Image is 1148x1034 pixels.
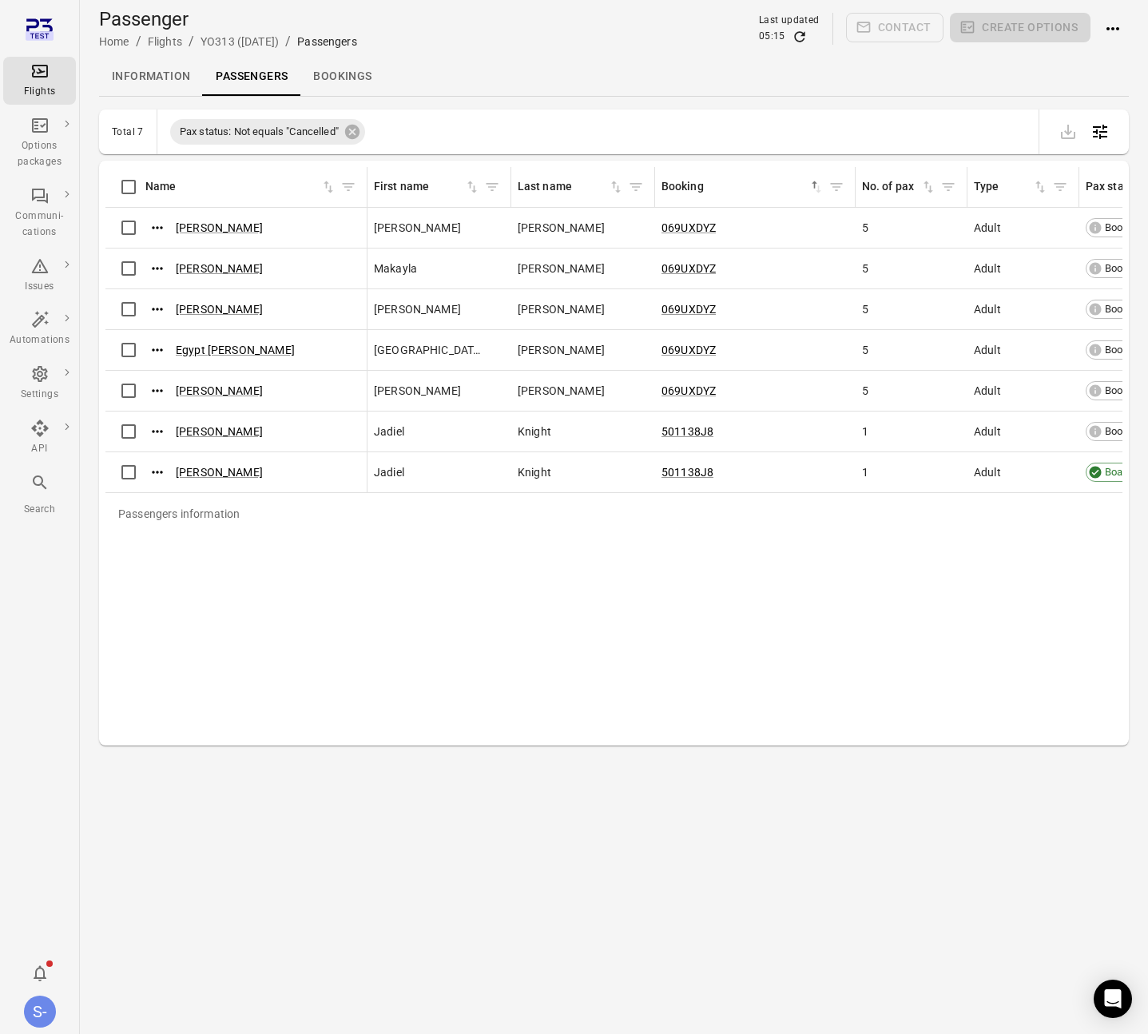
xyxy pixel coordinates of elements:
div: Booking [661,178,808,196]
button: Filter by name [336,175,360,199]
span: Makayla [374,260,417,276]
div: Passengers [297,34,357,50]
span: Booking [661,178,824,196]
div: Sort by type in ascending order [974,178,1048,196]
h1: Passenger [99,6,357,32]
span: Name [145,178,336,196]
a: Home [99,35,129,48]
button: Actions [145,420,169,443]
button: Refresh data [792,29,808,45]
span: 5 [862,301,868,317]
span: 5 [862,220,868,236]
a: [PERSON_NAME] [176,425,263,438]
span: Knight [518,464,551,480]
div: Flights [10,84,70,100]
div: Type [974,178,1032,196]
span: Adult [974,383,1001,399]
span: Pax status: Not equals "Cancelled" [170,124,348,140]
div: Search [10,502,70,518]
span: [PERSON_NAME] [518,301,605,317]
li: / [136,32,141,51]
span: Jadiel [374,424,404,439]
button: Actions [145,257,169,280]
button: Actions [145,379,169,403]
div: Communi-cations [10,209,70,241]
span: Adult [974,424,1001,439]
a: API [3,414,76,462]
button: Filter by last name [624,175,648,199]
div: Last updated [759,13,820,29]
button: Sólberg - AviLabs [18,989,62,1034]
button: Actions [1097,13,1129,45]
a: 501138J8 [661,425,713,438]
span: Booked [1099,343,1146,358]
div: Last name [518,178,608,196]
div: S- [24,996,56,1028]
a: [PERSON_NAME] [176,466,263,479]
a: Bookings [300,58,384,96]
div: Passengers information [105,493,252,535]
span: [PERSON_NAME] [374,301,461,317]
span: Please make a selection to create an option package [950,13,1090,45]
div: Pax status: Not equals "Cancelled" [170,119,365,145]
a: 069UXDYZ [661,262,716,275]
button: Notifications [24,957,56,989]
a: 069UXDYZ [661,221,716,234]
div: Options packages [10,138,70,170]
div: Local navigation [99,58,1129,96]
span: Please make a selection to create communications [846,13,944,45]
div: 05:15 [759,29,785,45]
a: Egypt [PERSON_NAME] [176,344,295,356]
a: [PERSON_NAME] [176,262,263,275]
span: Booked [1099,221,1146,236]
div: No. of pax [862,178,920,196]
button: Filter by booking [824,175,848,199]
span: [PERSON_NAME] [518,342,605,358]
span: [PERSON_NAME] [518,220,605,236]
span: 5 [862,342,868,358]
span: Adult [974,464,1001,480]
li: / [189,32,194,51]
a: Automations [3,305,76,353]
button: Filter by first name [480,175,504,199]
span: Knight [518,424,551,439]
div: Total 7 [112,126,144,137]
span: Last name [518,178,624,196]
span: Adult [974,220,1001,236]
span: Booked [1099,424,1146,439]
a: Settings [3,360,76,408]
a: 069UXDYZ [661,384,716,397]
a: [PERSON_NAME] [176,303,263,316]
div: Sort by booking in descending order [661,178,824,196]
span: Booked [1099,384,1146,399]
button: Actions [145,460,169,484]
a: Information [99,58,203,96]
button: Actions [145,216,169,240]
a: Communi-cations [3,181,76,245]
button: Filter by no. of pax [936,175,960,199]
a: Passengers [203,58,300,96]
div: First name [374,178,464,196]
button: Search [3,468,76,522]
li: / [285,32,291,51]
span: [PERSON_NAME] [374,383,461,399]
div: Automations [10,332,70,348]
span: [GEOGRAPHIC_DATA] [374,342,483,358]
span: First name [374,178,480,196]
div: Open Intercom Messenger [1094,980,1132,1018]
span: 1 [862,464,868,480]
span: Type [974,178,1048,196]
span: Please make a selection to export [1052,123,1084,138]
span: [PERSON_NAME] [374,220,461,236]
span: [PERSON_NAME] [518,383,605,399]
a: YO313 ([DATE]) [201,35,279,48]
a: Options packages [3,111,76,175]
div: Sort by first name in ascending order [374,178,480,196]
span: 5 [862,260,868,276]
a: [PERSON_NAME] [176,221,263,234]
